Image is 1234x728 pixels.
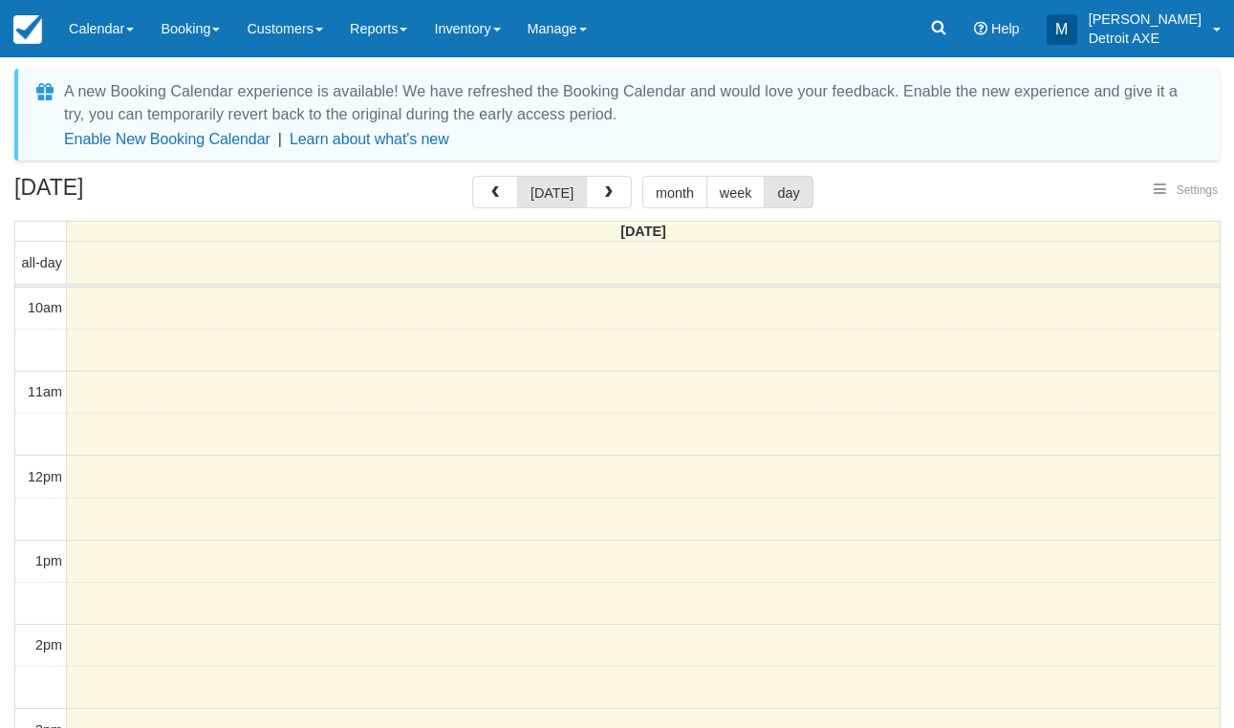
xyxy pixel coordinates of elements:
[290,131,449,147] a: Learn about what's new
[35,637,62,653] span: 2pm
[1142,177,1229,204] button: Settings
[35,553,62,568] span: 1pm
[28,469,62,484] span: 12pm
[64,80,1197,126] div: A new Booking Calendar experience is available! We have refreshed the Booking Calendar and would ...
[28,300,62,315] span: 10am
[974,22,987,35] i: Help
[14,176,256,211] h2: [DATE]
[706,176,766,208] button: week
[642,176,707,208] button: month
[1177,183,1218,197] span: Settings
[764,176,812,208] button: day
[620,224,666,239] span: [DATE]
[1089,29,1202,48] p: Detroit AXE
[28,384,62,399] span: 11am
[278,131,282,147] span: |
[22,255,62,270] span: all-day
[64,130,271,149] button: Enable New Booking Calendar
[517,176,587,208] button: [DATE]
[13,15,42,44] img: checkfront-main-nav-mini-logo.png
[1089,10,1202,29] p: [PERSON_NAME]
[1047,14,1077,45] div: M
[991,21,1020,36] span: Help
